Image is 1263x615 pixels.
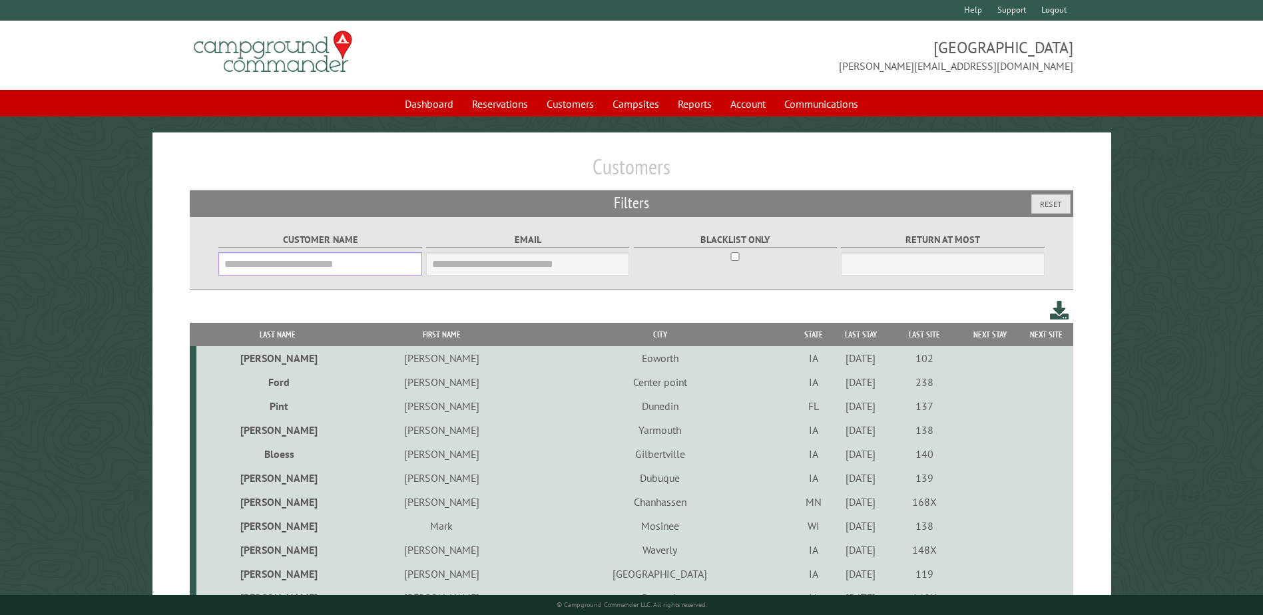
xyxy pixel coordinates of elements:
[889,442,960,466] td: 140
[196,490,358,514] td: [PERSON_NAME]
[889,370,960,394] td: 238
[795,562,832,586] td: IA
[190,26,356,78] img: Campground Commander
[397,91,461,116] a: Dashboard
[358,490,525,514] td: [PERSON_NAME]
[834,471,887,485] div: [DATE]
[834,495,887,509] div: [DATE]
[795,323,832,346] th: State
[889,323,960,346] th: Last Site
[834,519,887,532] div: [DATE]
[889,538,960,562] td: 148X
[889,514,960,538] td: 138
[889,394,960,418] td: 137
[795,538,832,562] td: IA
[196,466,358,490] td: [PERSON_NAME]
[834,375,887,389] div: [DATE]
[557,600,707,609] small: © Campground Commander LLC. All rights reserved.
[358,514,525,538] td: Mark
[525,370,795,394] td: Center point
[834,591,887,604] div: [DATE]
[358,562,525,586] td: [PERSON_NAME]
[795,442,832,466] td: IA
[525,442,795,466] td: Gilbertville
[525,346,795,370] td: Eoworth
[358,370,525,394] td: [PERSON_NAME]
[358,323,525,346] th: First Name
[525,538,795,562] td: Waverly
[960,323,1020,346] th: Next Stay
[358,394,525,418] td: [PERSON_NAME]
[464,91,536,116] a: Reservations
[196,562,358,586] td: [PERSON_NAME]
[605,91,667,116] a: Campsites
[358,442,525,466] td: [PERSON_NAME]
[832,323,889,346] th: Last Stay
[525,586,795,610] td: Decorah
[525,562,795,586] td: [GEOGRAPHIC_DATA]
[795,370,832,394] td: IA
[776,91,866,116] a: Communications
[196,370,358,394] td: Ford
[358,466,525,490] td: [PERSON_NAME]
[834,351,887,365] div: [DATE]
[196,346,358,370] td: [PERSON_NAME]
[218,232,421,248] label: Customer Name
[525,490,795,514] td: Chanhassen
[834,567,887,580] div: [DATE]
[358,418,525,442] td: [PERSON_NAME]
[525,394,795,418] td: Dunedin
[889,562,960,586] td: 119
[795,586,832,610] td: IA
[1031,194,1071,214] button: Reset
[196,538,358,562] td: [PERSON_NAME]
[834,543,887,556] div: [DATE]
[632,37,1073,74] span: [GEOGRAPHIC_DATA] [PERSON_NAME][EMAIL_ADDRESS][DOMAIN_NAME]
[841,232,1044,248] label: Return at most
[1050,298,1069,323] a: Download this customer list (.csv)
[795,466,832,490] td: IA
[889,466,960,490] td: 139
[196,514,358,538] td: [PERSON_NAME]
[834,423,887,437] div: [DATE]
[1020,323,1073,346] th: Next Site
[889,418,960,442] td: 138
[525,466,795,490] td: Dubuque
[358,586,525,610] td: [PERSON_NAME]
[889,490,960,514] td: 168X
[525,323,795,346] th: City
[795,490,832,514] td: MN
[525,514,795,538] td: Mosinee
[795,514,832,538] td: WI
[196,442,358,466] td: Bloess
[196,586,358,610] td: [PERSON_NAME]
[670,91,720,116] a: Reports
[190,154,1073,190] h1: Customers
[525,418,795,442] td: Yarmouth
[795,346,832,370] td: IA
[196,323,358,346] th: Last Name
[722,91,774,116] a: Account
[889,346,960,370] td: 102
[834,447,887,461] div: [DATE]
[834,399,887,413] div: [DATE]
[190,190,1073,216] h2: Filters
[795,418,832,442] td: IA
[889,586,960,610] td: 148X
[358,538,525,562] td: [PERSON_NAME]
[426,232,629,248] label: Email
[539,91,602,116] a: Customers
[196,394,358,418] td: Pint
[358,346,525,370] td: [PERSON_NAME]
[634,232,837,248] label: Blacklist only
[795,394,832,418] td: FL
[196,418,358,442] td: [PERSON_NAME]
